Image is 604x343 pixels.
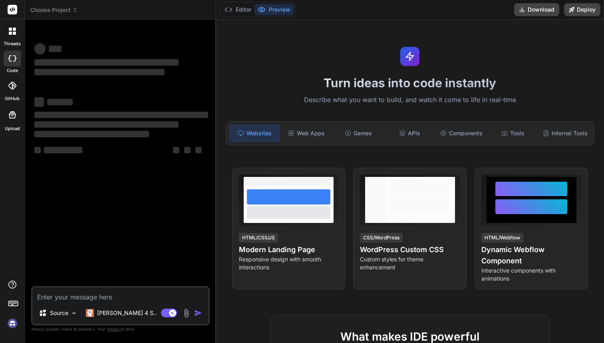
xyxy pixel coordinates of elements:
[34,131,149,137] span: ‌
[34,43,46,54] span: ‌
[221,76,600,90] h1: Turn ideas into code instantly
[194,309,202,317] img: icon
[34,69,165,75] span: ‌
[34,121,179,128] span: ‌
[34,59,179,66] span: ‌
[254,4,294,15] button: Preview
[195,147,202,153] span: ‌
[182,309,191,318] img: attachment
[282,125,332,142] div: Web Apps
[239,255,339,271] p: Responsive design with smooth interactions
[360,244,460,255] h4: WordPress Custom CSS
[481,244,581,267] h4: Dynamic Webflow Component
[514,3,559,16] button: Download
[49,46,62,52] span: ‌
[86,309,94,317] img: Claude 4 Sonnet
[540,125,591,142] div: Internal Tools
[4,40,21,47] label: threads
[71,310,77,317] img: Pick Models
[488,125,538,142] div: Tools
[481,233,523,243] div: HTML/Webflow
[107,327,121,331] span: privacy
[360,233,403,243] div: CSS/WordPress
[437,125,487,142] div: Components
[30,6,78,14] span: Choose Project
[360,255,460,271] p: Custom styles for theme enhancement
[44,147,82,153] span: ‌
[173,147,179,153] span: ‌
[5,125,20,132] label: Upload
[221,4,254,15] button: Editor
[385,125,435,142] div: APIs
[7,67,18,74] label: code
[97,309,157,317] p: [PERSON_NAME] 4 S..
[5,95,20,102] label: GitHub
[34,97,44,107] span: ‌
[333,125,383,142] div: Games
[50,309,68,317] p: Source
[221,95,600,105] p: Describe what you want to build, and watch it come to life in real-time
[47,99,73,105] span: ‌
[239,244,339,255] h4: Modern Landing Page
[239,233,278,243] div: HTML/CSS/JS
[564,3,600,16] button: Deploy
[34,147,41,153] span: ‌
[34,112,208,118] span: ‌
[184,147,191,153] span: ‌
[6,317,19,330] img: signin
[481,267,581,283] p: Interactive components with animations
[229,125,280,142] div: Websites
[31,325,210,333] p: Always double-check its answers. Your in Bind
